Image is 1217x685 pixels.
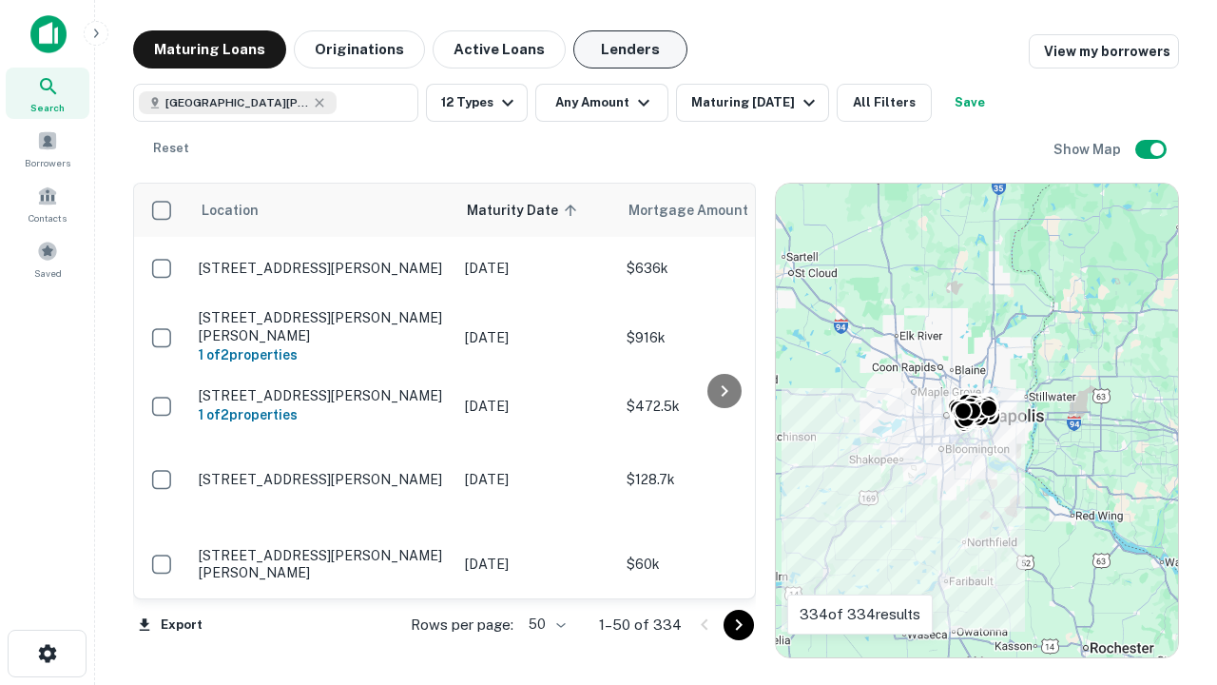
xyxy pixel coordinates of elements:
th: Location [189,184,455,237]
span: Maturity Date [467,199,583,222]
p: Rows per page: [411,614,513,636]
p: [DATE] [465,469,608,490]
p: [DATE] [465,258,608,279]
span: Contacts [29,210,67,225]
button: Lenders [573,30,687,68]
button: Any Amount [535,84,668,122]
th: Mortgage Amount [617,184,826,237]
a: Contacts [6,178,89,229]
img: capitalize-icon.png [30,15,67,53]
button: Go to next page [724,610,754,640]
div: 0 0 [776,184,1178,657]
span: [GEOGRAPHIC_DATA][PERSON_NAME], [GEOGRAPHIC_DATA], [GEOGRAPHIC_DATA] [165,94,308,111]
th: Maturity Date [455,184,617,237]
button: Maturing Loans [133,30,286,68]
button: Active Loans [433,30,566,68]
div: 50 [521,611,569,638]
button: All Filters [837,84,932,122]
span: Location [201,199,259,222]
button: Maturing [DATE] [676,84,829,122]
span: Mortgage Amount [628,199,773,222]
div: Maturing [DATE] [691,91,821,114]
p: [STREET_ADDRESS][PERSON_NAME] [199,471,446,488]
a: Saved [6,233,89,284]
p: [STREET_ADDRESS][PERSON_NAME] [199,260,446,277]
p: [STREET_ADDRESS][PERSON_NAME][PERSON_NAME] [199,547,446,581]
h6: 1 of 2 properties [199,404,446,425]
p: $128.7k [627,469,817,490]
p: $60k [627,554,817,575]
p: $916k [627,327,817,348]
a: View my borrowers [1029,34,1179,68]
p: [DATE] [465,396,608,417]
p: [DATE] [465,327,608,348]
p: 1–50 of 334 [599,614,682,636]
button: 12 Types [426,84,528,122]
button: Originations [294,30,425,68]
span: Saved [34,265,62,281]
span: Search [30,100,65,115]
button: Save your search to get updates of matches that match your search criteria. [939,84,1000,122]
p: [STREET_ADDRESS][PERSON_NAME][PERSON_NAME] [199,309,446,343]
h6: Show Map [1053,139,1124,160]
iframe: Chat Widget [1122,472,1217,563]
span: Borrowers [25,155,70,170]
a: Search [6,68,89,119]
p: $636k [627,258,817,279]
p: 334 of 334 results [800,603,920,626]
button: Reset [141,129,202,167]
p: $472.5k [627,396,817,417]
h6: 1 of 2 properties [199,344,446,365]
p: [STREET_ADDRESS][PERSON_NAME] [199,387,446,404]
button: Export [133,611,207,639]
p: [DATE] [465,554,608,575]
a: Borrowers [6,123,89,174]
